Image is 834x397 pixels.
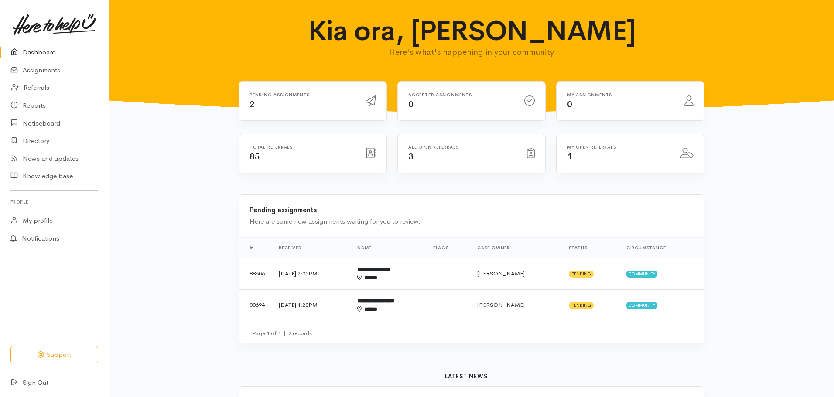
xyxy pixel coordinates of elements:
[567,145,670,149] h6: My open referrals
[408,92,514,97] h6: Accepted assignments
[250,99,255,110] span: 2
[408,145,516,149] h6: All open referrals
[569,302,594,309] span: Pending
[567,92,674,97] h6: My assignments
[569,271,594,278] span: Pending
[301,46,643,58] p: Here's what's happening in your community
[301,16,643,46] h1: Kia ora, [PERSON_NAME]
[250,151,260,162] span: 85
[350,237,426,258] th: Name
[562,237,619,258] th: Status
[239,237,272,258] th: #
[250,145,355,149] h6: Total referrals
[272,237,350,258] th: Received
[408,151,414,162] span: 3
[626,271,657,278] span: Community
[567,151,572,162] span: 1
[619,237,704,258] th: Circumstance
[272,289,350,321] td: [DATE] 1:20PM
[470,237,562,258] th: Case Owner
[470,289,562,321] td: [PERSON_NAME]
[239,289,272,321] td: 88694
[239,258,272,289] td: 88606
[10,346,98,364] button: Support
[426,237,470,258] th: Flags
[250,92,355,97] h6: Pending assignments
[10,196,98,208] h6: Profile
[408,99,414,110] span: 0
[284,329,286,337] span: |
[250,217,694,227] div: Here are some new assignments waiting for you to review.
[626,302,657,309] span: Community
[250,206,317,214] b: Pending assignments
[470,258,562,289] td: [PERSON_NAME]
[252,329,312,337] small: Page 1 of 1 2 records
[272,258,350,289] td: [DATE] 2:35PM
[445,373,488,380] b: Latest news
[567,99,572,110] span: 0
